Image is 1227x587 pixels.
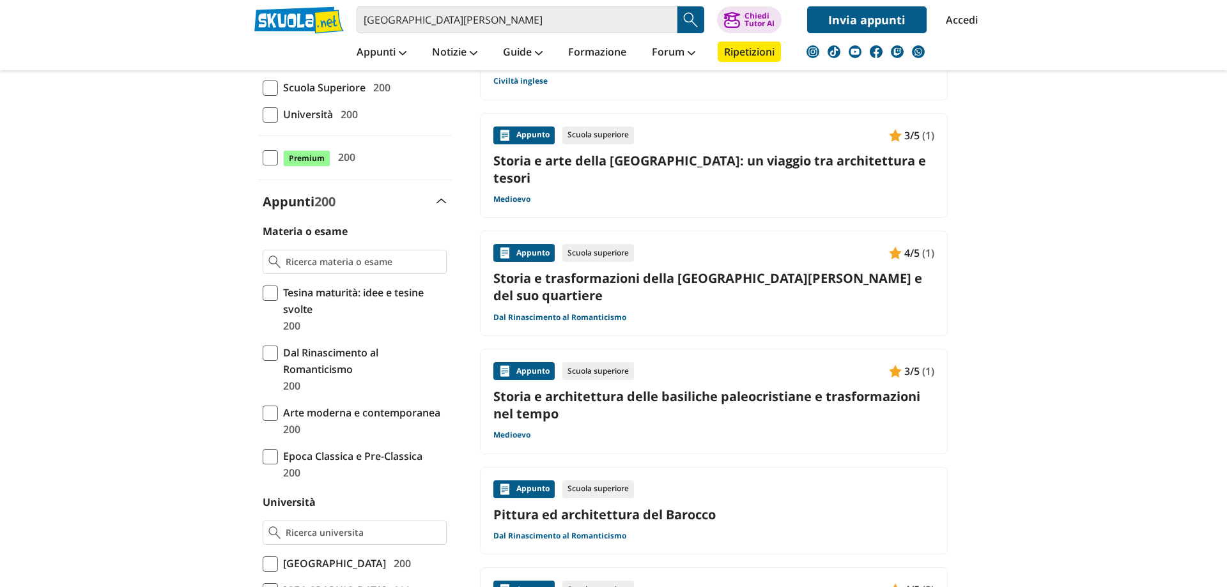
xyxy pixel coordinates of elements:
span: 4/5 [904,245,920,261]
input: Ricerca materia o esame [286,255,441,268]
label: Università [263,495,316,509]
span: 3/5 [904,127,920,144]
button: ChiediTutor AI [717,6,782,33]
a: Dal Rinascimento al Romanticismo [493,312,626,323]
div: Appunto [493,126,555,144]
label: Appunti [263,193,336,210]
span: 200 [278,377,300,394]
span: Tesina maturità: idee e tesine svolte [278,284,447,317]
a: Storia e trasformazioni della [GEOGRAPHIC_DATA][PERSON_NAME] e del suo quartiere [493,270,934,304]
span: 200 [278,317,300,334]
img: Appunti contenuto [498,129,511,142]
span: (1) [922,127,934,144]
img: Ricerca materia o esame [268,255,281,268]
span: 200 [333,149,355,165]
img: WhatsApp [912,45,925,58]
a: Invia appunti [807,6,927,33]
a: Pittura ed architettura del Barocco [493,506,934,523]
span: 3/5 [904,363,920,379]
div: Chiedi Tutor AI [745,12,775,27]
img: Appunti contenuto [498,365,511,377]
span: Premium [283,150,330,167]
div: Scuola superiore [562,362,634,380]
a: Formazione [565,42,629,65]
a: Forum [649,42,698,65]
div: Appunto [493,480,555,498]
span: (1) [922,245,934,261]
span: 200 [314,193,336,210]
span: 200 [336,106,358,123]
input: Ricerca universita [286,526,441,539]
span: (1) [922,363,934,379]
img: instagram [806,45,819,58]
img: tiktok [828,45,840,58]
img: Appunti contenuto [889,247,902,259]
a: Appunti [353,42,410,65]
a: Storia e architettura delle basiliche paleocristiane e trasformazioni nel tempo [493,388,934,422]
div: Appunto [493,244,555,262]
img: Ricerca universita [268,526,281,539]
button: Search Button [677,6,704,33]
a: Accedi [946,6,973,33]
a: Medioevo [493,430,530,440]
span: [GEOGRAPHIC_DATA] [278,555,386,572]
span: 200 [278,464,300,481]
div: Scuola superiore [562,244,634,262]
span: Dal Rinascimento al Romanticismo [278,344,447,377]
a: Medioevo [493,194,530,204]
span: Epoca Classica e Pre-Classica [278,448,422,464]
img: Appunti contenuto [498,483,511,496]
img: youtube [849,45,861,58]
a: Notizie [429,42,481,65]
div: Appunto [493,362,555,380]
a: Storia e arte della [GEOGRAPHIC_DATA]: un viaggio tra architettura e tesori [493,152,934,187]
img: Apri e chiudi sezione [436,199,447,204]
img: Appunti contenuto [889,129,902,142]
img: Appunti contenuto [889,365,902,377]
div: Scuola superiore [562,126,634,144]
a: Guide [500,42,546,65]
span: Arte moderna e contemporanea [278,404,440,421]
a: Civiltà inglese [493,76,548,86]
span: 200 [389,555,411,572]
a: Dal Rinascimento al Romanticismo [493,531,626,541]
span: 200 [368,79,390,96]
img: facebook [870,45,883,58]
div: Scuola superiore [562,480,634,498]
label: Materia o esame [263,224,348,238]
span: Università [278,106,333,123]
span: Scuola Superiore [278,79,366,96]
input: Cerca appunti, riassunti o versioni [357,6,677,33]
img: twitch [891,45,904,58]
img: Cerca appunti, riassunti o versioni [681,10,700,29]
a: Ripetizioni [718,42,781,62]
span: 200 [278,421,300,438]
img: Appunti contenuto [498,247,511,259]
